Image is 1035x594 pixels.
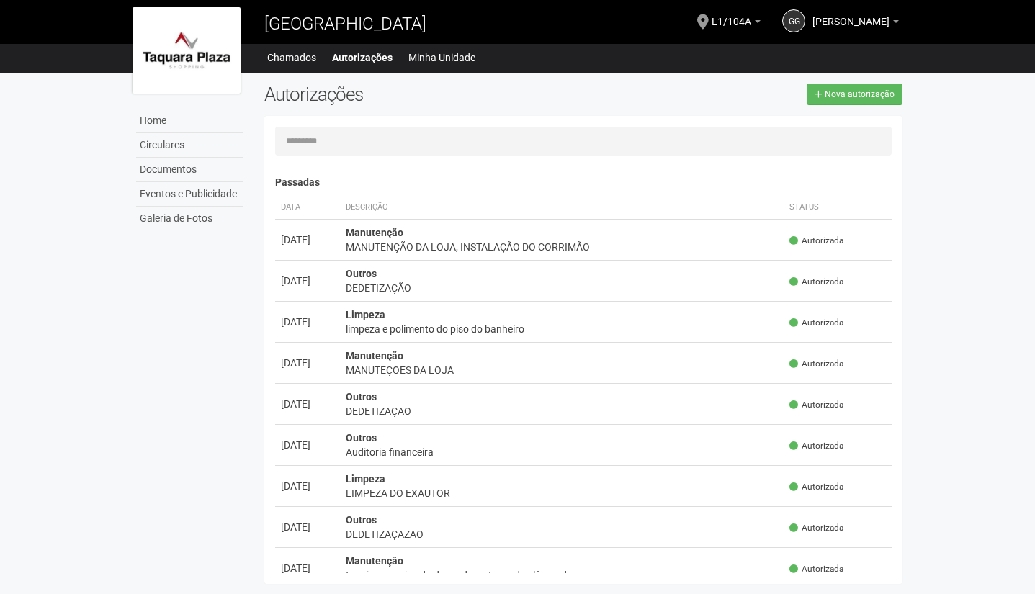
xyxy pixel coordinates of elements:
[281,479,334,493] div: [DATE]
[789,563,843,575] span: Autorizada
[346,350,403,361] strong: Manutenção
[346,555,403,567] strong: Manutenção
[789,317,843,329] span: Autorizada
[346,568,779,582] div: terminar serviço do dreno do ar, troca das lâmpadas
[136,207,243,230] a: Galeria de Fotos
[136,133,243,158] a: Circulares
[782,9,805,32] a: GG
[136,158,243,182] a: Documentos
[281,315,334,329] div: [DATE]
[346,432,377,444] strong: Outros
[789,481,843,493] span: Autorizada
[825,89,895,99] span: Nova autorização
[712,2,751,27] span: L1/104A
[281,561,334,575] div: [DATE]
[789,276,843,288] span: Autorizada
[346,527,779,541] div: DEDETIZAÇAZAO
[346,309,385,320] strong: Limpeza
[789,399,843,411] span: Autorizada
[281,356,334,370] div: [DATE]
[812,2,890,27] span: Gean Guerreiro Costa
[346,473,385,485] strong: Limpeza
[408,48,475,68] a: Minha Unidade
[133,7,241,94] img: logo.jpg
[275,196,340,220] th: Data
[281,233,334,247] div: [DATE]
[281,520,334,534] div: [DATE]
[789,440,843,452] span: Autorizada
[789,522,843,534] span: Autorizada
[281,438,334,452] div: [DATE]
[807,84,902,105] a: Nova autorização
[346,391,377,402] strong: Outros
[281,274,334,288] div: [DATE]
[346,322,779,336] div: limpeza e polimento do piso do banheiro
[784,196,892,220] th: Status
[346,363,779,377] div: MANUTEÇOES DA LOJA
[264,84,573,105] h2: Autorizações
[281,397,334,411] div: [DATE]
[275,177,892,188] h4: Passadas
[712,18,761,30] a: L1/104A
[136,182,243,207] a: Eventos e Publicidade
[346,404,779,418] div: DEDETIZAÇAO
[346,227,403,238] strong: Manutenção
[332,48,393,68] a: Autorizações
[346,486,779,500] div: LIMPEZA DO EXAUTOR
[136,109,243,133] a: Home
[346,268,377,279] strong: Outros
[346,445,779,459] div: Auditoria financeira
[789,358,843,370] span: Autorizada
[267,48,316,68] a: Chamados
[789,235,843,247] span: Autorizada
[340,196,784,220] th: Descrição
[812,18,899,30] a: [PERSON_NAME]
[346,514,377,526] strong: Outros
[346,240,779,254] div: MANUTENÇÃO DA LOJA, INSTALAÇÃO DO CORRIMÃO
[264,14,426,34] span: [GEOGRAPHIC_DATA]
[346,281,779,295] div: DEDETIZAÇÃO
